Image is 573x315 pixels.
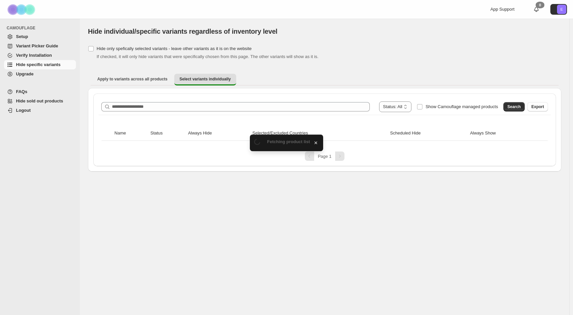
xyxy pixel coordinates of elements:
th: Name [113,126,149,141]
img: Camouflage [5,0,39,19]
div: Select variants individually [88,88,561,172]
th: Status [149,126,186,141]
div: 0 [536,2,544,8]
span: Hide individual/specific variants regardless of inventory level [88,28,278,35]
span: Export [531,104,544,109]
button: Export [527,102,548,111]
span: Show Camouflage managed products [425,104,498,109]
button: Apply to variants across all products [92,74,173,84]
span: Hide sold out products [16,98,63,103]
button: Select variants individually [174,74,236,85]
a: Hide sold out products [4,96,76,106]
th: Scheduled Hide [388,126,468,141]
a: Variant Picker Guide [4,41,76,51]
span: Avatar with initials E [557,5,566,14]
span: Hide only spefically selected variants - leave other variants as it is on the website [97,46,252,51]
button: Search [503,102,525,111]
th: Always Show [468,126,537,141]
a: 0 [533,6,540,13]
span: Fetching product list [267,139,310,144]
a: Upgrade [4,69,76,79]
button: Avatar with initials E [550,4,567,15]
span: App Support [490,7,514,12]
span: Logout [16,108,31,113]
span: Setup [16,34,28,39]
span: If checked, it will only hide variants that were specifically chosen from this page. The other va... [97,54,318,59]
a: Setup [4,32,76,41]
span: Select variants individually [180,76,231,82]
a: Hide specific variants [4,60,76,69]
a: FAQs [4,87,76,96]
span: CAMOUFLAGE [7,25,77,31]
a: Logout [4,106,76,115]
span: Hide specific variants [16,62,61,67]
span: Variant Picker Guide [16,43,58,48]
span: FAQs [16,89,27,94]
span: Page 1 [318,154,331,159]
span: Search [507,104,521,109]
th: Selected/Excluded Countries [250,126,388,141]
span: Verify Installation [16,53,52,58]
text: E [560,7,563,11]
span: Apply to variants across all products [97,76,168,82]
span: Upgrade [16,71,34,76]
nav: Pagination [99,151,551,161]
th: Always Hide [186,126,250,141]
a: Verify Installation [4,51,76,60]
